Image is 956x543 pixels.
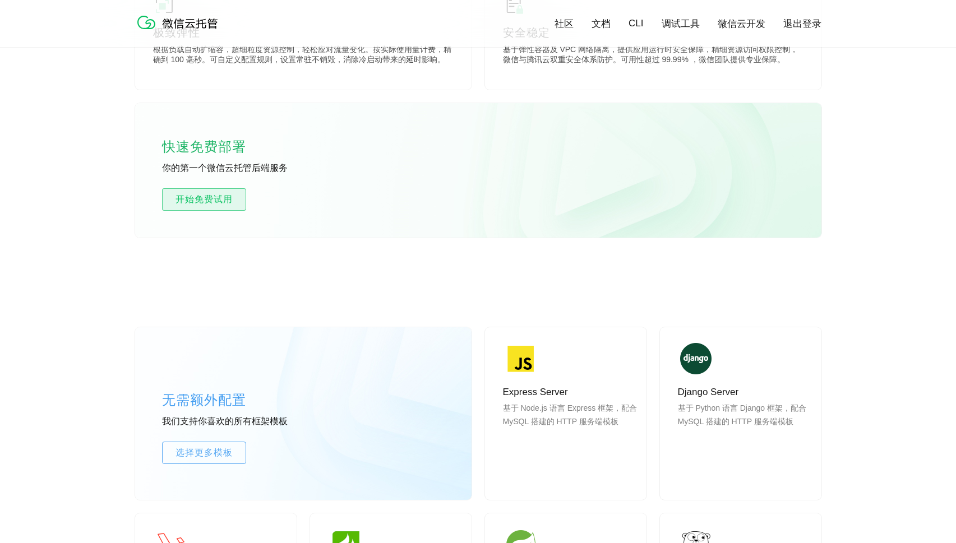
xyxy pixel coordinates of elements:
p: 快速免费部署 [162,136,274,158]
p: 无需额外配置 [162,389,330,411]
p: 我们支持你喜欢的所有框架模板 [162,416,330,428]
a: 退出登录 [783,17,821,30]
p: 根据负载自动扩缩容，超细粒度资源控制，轻松应对流量变化。按实际使用量计费，精确到 100 毫秒。可自定义配置规则，设置常驻不销毁，消除冷启动带来的延时影响。 [153,45,454,67]
a: 文档 [592,17,611,30]
a: 微信云开发 [718,17,765,30]
span: 开始免费试用 [163,193,246,206]
p: 基于弹性容器及 VPC 网络隔离，提供应用运行时安全保障，精细资源访问权限控制，微信与腾讯云双重安全体系防护。可用性超过 99.99% ，微信团队提供专业保障。 [503,45,803,67]
span: 选择更多模板 [163,446,246,460]
p: 基于 Python 语言 Django 框架，配合 MySQL 搭建的 HTTP 服务端模板 [678,401,812,455]
p: 基于 Node.js 语言 Express 框架，配合 MySQL 搭建的 HTTP 服务端模板 [503,401,638,455]
p: Express Server [503,386,638,399]
p: 你的第一个微信云托管后端服务 [162,163,330,175]
a: 微信云托管 [135,26,225,35]
p: Django Server [678,386,812,399]
a: 社区 [555,17,574,30]
a: 调试工具 [662,17,700,30]
img: 微信云托管 [135,11,225,34]
a: CLI [629,18,643,29]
